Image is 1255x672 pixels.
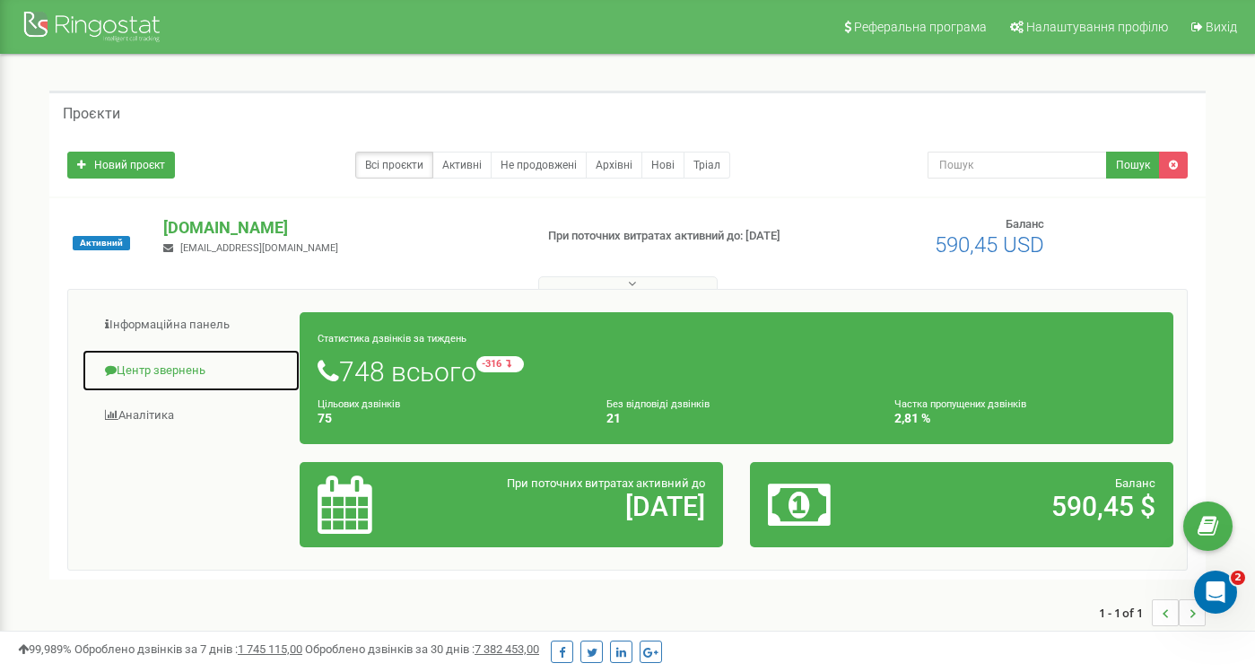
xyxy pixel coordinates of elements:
nav: ... [1099,581,1206,644]
a: Аналiтика [82,394,301,438]
a: Архівні [586,152,642,179]
p: [DOMAIN_NAME] [163,216,519,240]
h2: 590,45 $ [906,492,1155,521]
a: Тріал [684,152,730,179]
h4: 75 [318,412,579,425]
span: [EMAIL_ADDRESS][DOMAIN_NAME] [180,242,338,254]
h5: Проєкти [63,106,120,122]
small: Статистика дзвінків за тиждень [318,333,466,345]
span: 99,989% [18,642,72,656]
span: Активний [73,236,130,250]
u: 7 382 453,00 [475,642,539,656]
small: Без відповіді дзвінків [606,398,710,410]
span: 590,45 USD [935,232,1044,257]
a: Інформаційна панель [82,303,301,347]
a: Нові [641,152,684,179]
u: 1 745 115,00 [238,642,302,656]
span: При поточних витратах активний до [507,476,705,490]
span: Налаштування профілю [1026,20,1168,34]
a: Новий проєкт [67,152,175,179]
span: Реферальна програма [854,20,987,34]
input: Пошук [928,152,1107,179]
iframe: Intercom live chat [1194,571,1237,614]
h2: [DATE] [456,492,705,521]
span: Баланс [1115,476,1155,490]
h4: 21 [606,412,867,425]
h1: 748 всього [318,356,1155,387]
a: Центр звернень [82,349,301,393]
span: 1 - 1 of 1 [1099,599,1152,626]
span: Баланс [1006,217,1044,231]
a: Всі проєкти [355,152,433,179]
span: Оброблено дзвінків за 30 днів : [305,642,539,656]
h4: 2,81 % [894,412,1155,425]
a: Активні [432,152,492,179]
button: Пошук [1106,152,1160,179]
small: -316 [476,356,524,372]
span: Вихід [1206,20,1237,34]
small: Частка пропущених дзвінків [894,398,1026,410]
small: Цільових дзвінків [318,398,400,410]
p: При поточних витратах активний до: [DATE] [548,228,808,245]
a: Не продовжені [491,152,587,179]
span: 2 [1231,571,1245,585]
span: Оброблено дзвінків за 7 днів : [74,642,302,656]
